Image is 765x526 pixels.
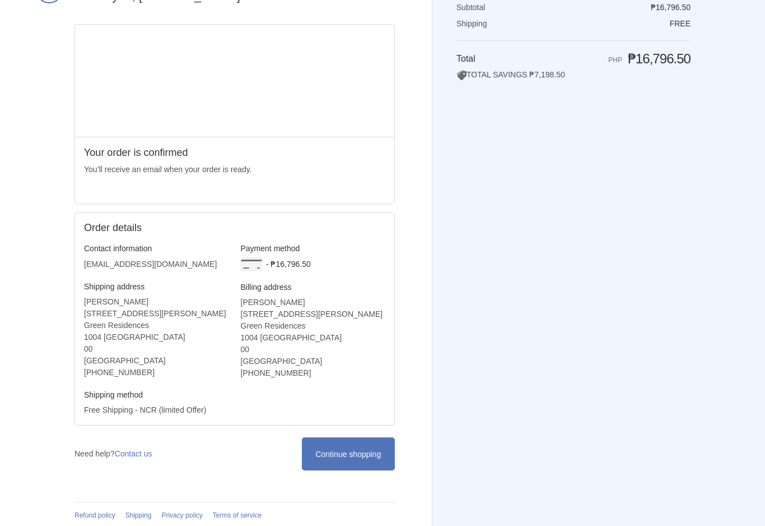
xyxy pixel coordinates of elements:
span: Free [670,19,691,28]
a: Continue shopping [302,437,395,470]
th: Subtotal [456,2,582,12]
h3: Payment method [241,243,386,253]
h2: Order details [84,222,235,234]
a: Refund policy [74,511,115,519]
iframe: Google map displaying pin point of shipping address: Manila, Metro Manila [75,25,395,137]
a: Privacy policy [161,511,202,519]
p: You’ll receive an email when your order is ready. [84,164,385,176]
span: Total [456,54,475,63]
span: TOTAL SAVINGS [456,70,527,79]
h2: Your order is confirmed [84,146,385,159]
span: Continue shopping [315,450,381,459]
span: ₱7,198.50 [529,70,565,79]
span: Shipping [456,19,487,28]
p: Need help? [74,448,152,460]
div: Google map displaying pin point of shipping address: Manila, Metro Manila [75,25,394,137]
a: Terms of service [213,511,262,519]
a: Contact us [115,449,152,458]
a: Shipping [125,511,152,519]
span: ₱16,796.50 [628,51,691,66]
address: [PERSON_NAME] [STREET_ADDRESS][PERSON_NAME] Green Residences 1004 [GEOGRAPHIC_DATA] 00 [GEOGRAPHI... [241,297,386,379]
h3: Contact information [84,243,229,253]
h3: Shipping method [84,390,229,400]
bdo: [EMAIL_ADDRESS][DOMAIN_NAME] [84,260,217,269]
span: - ₱16,796.50 [266,260,311,269]
span: ₱16,796.50 [651,3,691,12]
h3: Shipping address [84,282,229,292]
span: PHP [608,56,622,64]
p: Free Shipping - NCR (limited Offer) [84,404,229,416]
address: [PERSON_NAME] [STREET_ADDRESS][PERSON_NAME] Green Residences 1004 [GEOGRAPHIC_DATA] 00 [GEOGRAPHI... [84,296,229,379]
h3: Billing address [241,282,386,292]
